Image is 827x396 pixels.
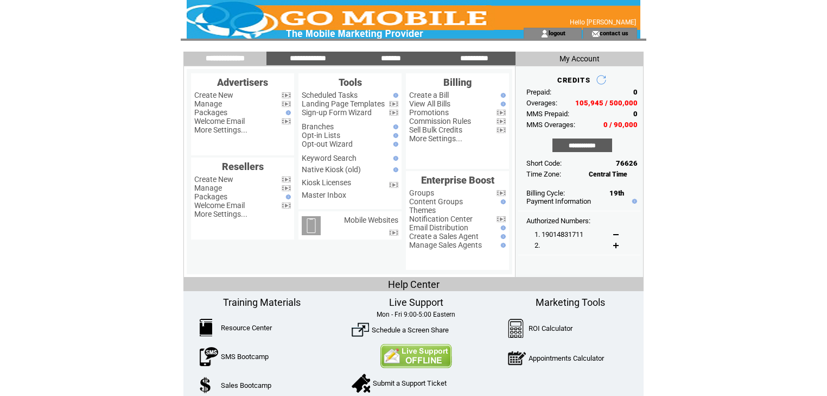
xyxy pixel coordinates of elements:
[221,324,272,332] a: Resource Center
[633,110,638,118] span: 0
[282,92,291,98] img: video.png
[389,230,398,236] img: video.png
[389,182,398,188] img: video.png
[194,175,233,184] a: Create New
[302,108,372,117] a: Sign-up Form Wizard
[217,77,268,88] span: Advertisers
[535,230,583,238] span: 1. 19014831711
[529,354,604,362] a: Appointments Calculator
[409,134,462,143] a: More Settings...
[526,170,561,178] span: Time Zone:
[498,234,506,239] img: help.gif
[282,185,291,191] img: video.png
[388,279,440,290] span: Help Center
[194,125,247,134] a: More Settings...
[194,210,247,218] a: More Settings...
[389,110,398,116] img: video.png
[526,197,591,205] a: Payment Information
[352,374,370,393] img: SupportTicket.png
[443,77,472,88] span: Billing
[616,159,638,167] span: 76626
[409,223,468,232] a: Email Distribution
[391,156,398,161] img: help.gif
[497,190,506,196] img: video.png
[526,159,562,167] span: Short Code:
[194,201,245,210] a: Welcome Email
[302,165,361,174] a: Native Kiosk (old)
[600,29,628,36] a: contact us
[526,217,590,225] span: Authorized Numbers:
[540,29,549,38] img: account_icon.gif
[200,377,212,393] img: SalesBootcamp.png
[344,216,398,224] a: Mobile Websites
[194,99,222,108] a: Manage
[609,189,624,197] span: 19th
[497,118,506,124] img: video.png
[302,178,351,187] a: Kiosk Licenses
[535,241,540,249] span: 2.
[409,206,436,215] a: Themes
[194,91,233,99] a: Create New
[302,140,353,148] a: Opt-out Wizard
[497,216,506,222] img: video.png
[221,353,269,361] a: SMS Bootcamp
[373,379,447,387] a: Submit a Support Ticket
[526,99,557,107] span: Overages:
[529,324,572,332] a: ROI Calculator
[549,29,565,36] a: logout
[409,91,449,99] a: Create a Bill
[629,199,637,204] img: help.gif
[633,88,638,96] span: 0
[223,297,301,308] span: Training Materials
[536,297,605,308] span: Marketing Tools
[222,161,264,172] span: Resellers
[389,101,398,107] img: video.png
[409,108,449,117] a: Promotions
[372,326,449,334] a: Schedule a Screen Share
[508,319,524,338] img: Calculator.png
[339,77,362,88] span: Tools
[282,118,291,124] img: video.png
[302,91,358,99] a: Scheduled Tasks
[302,131,340,140] a: Opt-in Lists
[302,191,346,199] a: Master Inbox
[409,215,473,223] a: Notification Center
[497,110,506,116] img: video.png
[421,174,494,186] span: Enterprise Boost
[497,127,506,133] img: video.png
[194,192,227,201] a: Packages
[302,154,357,162] a: Keyword Search
[589,171,627,178] span: Central Time
[409,117,471,125] a: Commission Rules
[498,199,506,204] img: help.gif
[283,194,291,199] img: help.gif
[409,241,482,249] a: Manage Sales Agents
[389,297,443,308] span: Live Support
[380,344,452,368] img: Contact Us
[409,125,462,134] a: Sell Bulk Credits
[409,188,434,197] a: Groups
[352,321,369,338] img: ScreenShare.png
[377,311,455,318] span: Mon - Fri 9:00-5:00 Eastern
[194,184,222,192] a: Manage
[409,232,479,241] a: Create a Sales Agent
[391,93,398,98] img: help.gif
[498,93,506,98] img: help.gif
[409,197,463,206] a: Content Groups
[526,189,565,197] span: Billing Cycle:
[559,54,600,63] span: My Account
[283,110,291,115] img: help.gif
[200,319,212,336] img: ResourceCenter.png
[200,347,218,366] img: SMSBootcamp.png
[570,18,636,26] span: Hello [PERSON_NAME]
[282,177,291,183] img: video.png
[282,203,291,209] img: video.png
[409,99,450,108] a: View All Bills
[391,133,398,138] img: help.gif
[526,110,569,118] span: MMS Prepaid:
[498,225,506,230] img: help.gif
[391,142,398,147] img: help.gif
[194,108,227,117] a: Packages
[498,102,506,106] img: help.gif
[221,381,271,389] a: Sales Bootcamp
